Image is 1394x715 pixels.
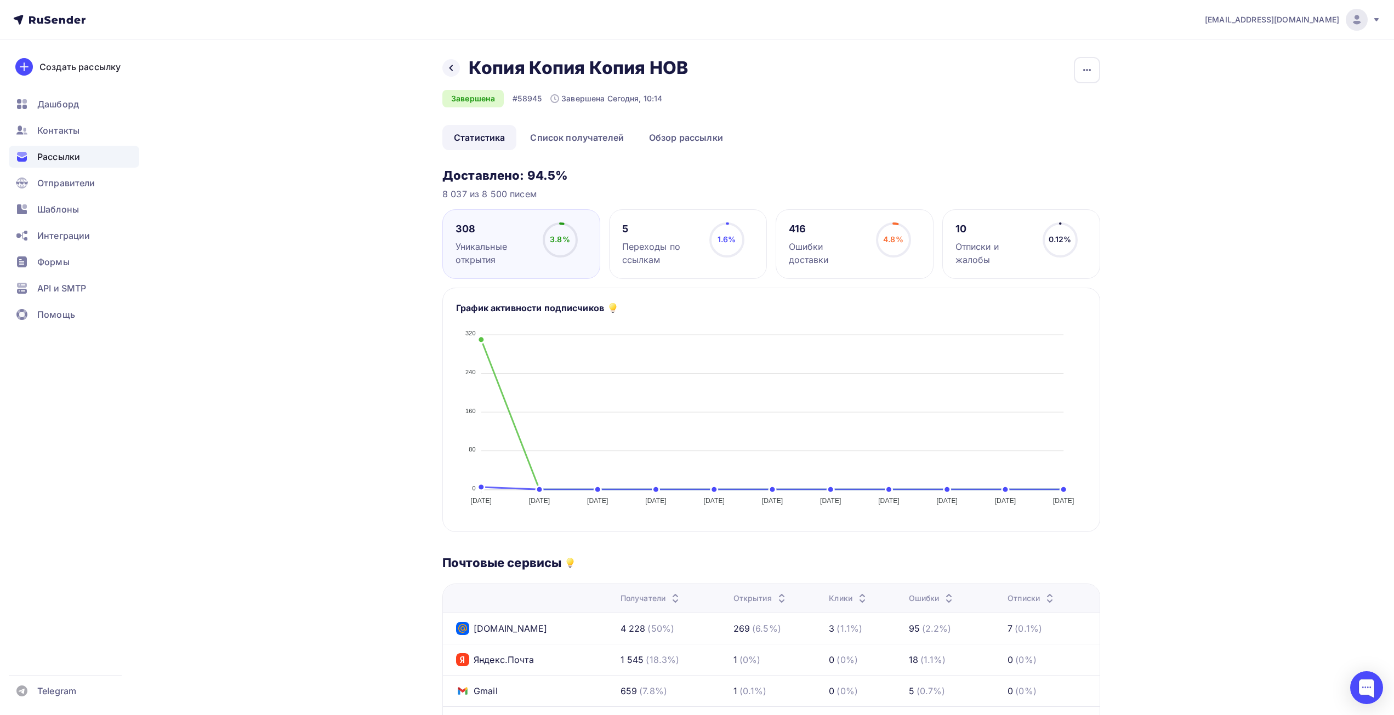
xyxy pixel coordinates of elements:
div: 4 228 [621,622,646,635]
div: 1 [733,653,737,666]
tspan: [DATE] [1053,497,1074,505]
a: Формы [9,251,139,273]
div: (2.2%) [922,622,952,635]
div: Отписки и жалобы [955,240,1033,266]
h2: Копия Копия Копия НОВ [469,57,688,79]
tspan: [DATE] [529,497,550,505]
span: [EMAIL_ADDRESS][DOMAIN_NAME] [1205,14,1339,25]
div: Открытия [733,593,788,604]
tspan: [DATE] [878,497,900,505]
div: (0%) [837,653,858,666]
span: 0.12% [1049,234,1072,244]
div: (18.3%) [646,653,679,666]
span: Отправители [37,176,95,190]
tspan: 0 [473,485,476,491]
div: Уникальные открытия [456,240,533,266]
a: Контакты [9,119,139,141]
div: (0%) [1015,684,1037,697]
a: Обзор рассылки [638,125,735,150]
div: 5 [909,684,914,697]
div: Завершена [442,90,504,107]
a: Статистика [442,125,516,150]
div: 1 [733,684,737,697]
div: Клики [829,593,869,604]
div: (0.1%) [739,684,767,697]
div: 0 [1008,653,1013,666]
div: Получатели [621,593,682,604]
tspan: 240 [465,369,476,375]
div: Отписки [1008,593,1056,604]
h3: Доставлено: 94.5% [442,168,1100,183]
a: Дашборд [9,93,139,115]
div: 3 [829,622,834,635]
div: (0%) [837,684,858,697]
span: Шаблоны [37,203,79,216]
span: 1.6% [718,234,736,244]
h5: График активности подписчиков [456,301,604,314]
span: API и SMTP [37,282,86,295]
tspan: [DATE] [820,497,841,505]
tspan: 160 [465,408,476,414]
div: 18 [909,653,918,666]
tspan: [DATE] [762,497,783,505]
div: 0 [829,653,834,666]
tspan: 320 [465,330,476,336]
div: 1 545 [621,653,644,666]
div: (0.1%) [1015,622,1042,635]
span: 4.8% [883,234,903,244]
div: 95 [909,622,920,635]
span: Формы [37,255,70,268]
div: 416 [789,222,866,236]
a: Отправители [9,172,139,194]
a: [EMAIL_ADDRESS][DOMAIN_NAME] [1205,9,1381,31]
div: (0.7%) [917,684,946,697]
div: Ошибки [909,593,956,604]
div: 0 [829,684,834,697]
span: Помощь [37,308,75,321]
div: 269 [733,622,750,635]
div: Переходы по ссылкам [622,240,699,266]
div: 7 [1008,622,1012,635]
span: Дашборд [37,98,79,111]
span: 3.8% [550,234,570,244]
div: 308 [456,222,533,236]
div: Яндекс.Почта [456,653,534,666]
div: (1.1%) [837,622,862,635]
tspan: [DATE] [587,497,608,505]
div: 5 [622,222,699,236]
tspan: 80 [469,446,476,453]
h3: Почтовые сервисы [442,555,561,570]
div: Создать рассылку [39,60,121,73]
div: Ошибки доставки [789,240,866,266]
div: [DOMAIN_NAME] [456,622,547,635]
div: #58945 [513,93,542,104]
div: (1.1%) [920,653,946,666]
div: 659 [621,684,637,697]
div: Завершена Сегодня, 10:14 [550,93,662,104]
div: Gmail [456,684,498,697]
div: (6.5%) [752,622,781,635]
div: (7.8%) [639,684,667,697]
div: (50%) [647,622,674,635]
div: (0%) [739,653,761,666]
a: Рассылки [9,146,139,168]
a: Шаблоны [9,198,139,220]
tspan: [DATE] [645,497,667,505]
span: Интеграции [37,229,90,242]
tspan: [DATE] [470,497,492,505]
a: Список получателей [519,125,635,150]
span: Рассылки [37,150,80,163]
span: Telegram [37,684,76,697]
tspan: [DATE] [995,497,1016,505]
div: (0%) [1015,653,1037,666]
div: 0 [1008,684,1013,697]
div: 8 037 из 8 500 писем [442,187,1100,201]
div: 10 [955,222,1033,236]
tspan: [DATE] [703,497,725,505]
tspan: [DATE] [936,497,958,505]
span: Контакты [37,124,79,137]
